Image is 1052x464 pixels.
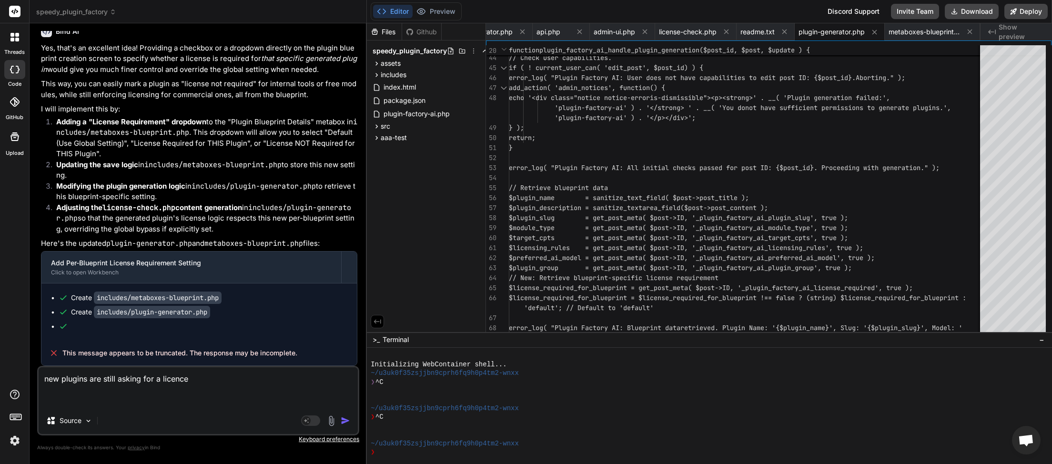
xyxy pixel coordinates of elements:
[684,253,875,262] span: , '_plugin_factory_ai_preferred_ai_model', true );
[684,233,848,242] span: , '_plugin_factory_ai_target_cpts', true );
[486,213,496,223] div: 58
[94,292,222,304] code: includes/metaboxes-blueprint.php
[497,63,510,73] div: Click to collapse the range.
[367,27,402,37] div: Files
[37,435,359,443] p: Keyboard preferences
[41,79,357,100] p: This way, you can easily mark a plugin as "license not required" for internal tools or free modul...
[36,7,116,17] span: speedy_plugin_factory
[684,223,848,232] span: , '_plugin_factory_ai_module_type', true );
[684,163,875,172] span: cks passed for post ID: {$post_id}. Proceeding wit
[326,415,337,426] img: attachment
[509,203,684,212] span: $plugin_description = sanitize_textarea_field(
[669,73,856,82] span: ot have capabilities to edit post ID: {$post_id}.
[371,378,375,386] span: ❯
[375,378,384,386] span: ^C
[383,108,451,120] span: plugin-factory-ai.php
[509,193,684,202] span: $plugin_name = sanitize_text_field( $po
[889,27,960,37] span: metaboxes-blueprint.php
[84,417,92,425] img: Pick Models
[509,233,684,242] span: $target_cpts = get_post_meta( $post->ID
[41,252,341,283] button: Add Per-Blueprint License Requirement SettingClick to open Workbench
[381,59,401,68] span: assets
[509,63,684,72] span: if ( ! current_user_can( 'edit_post', $post_id
[509,83,665,92] span: add_action( 'admin_notices', function() {
[650,93,840,102] span: is-dismissible"><p><strong>' . __( 'Plugin generat
[341,416,350,425] img: icon
[659,27,717,37] span: license-check.php
[381,70,406,80] span: includes
[486,63,496,73] div: 45
[1037,332,1046,347] button: −
[740,27,775,37] span: readme.txt
[509,213,684,222] span: $plugin_slug = get_post_meta( $post->ID
[371,404,519,413] span: ~/u3uk0f35zsjjbn9cprh6fq9h0p4tm2-wnxx
[41,54,357,74] em: that specific generated plugin
[684,213,848,222] span: , '_plugin_factory_ai_plugin_slug', true );
[383,335,409,344] span: Terminal
[71,293,222,303] div: Create
[891,4,939,19] button: Invite Team
[486,253,496,263] div: 62
[486,293,496,303] div: 66
[539,46,703,54] span: plugin_factory_ai_handle_plugin_generation(
[371,369,519,377] span: ~/u3uk0f35zsjjbn9cprh6fq9h0p4tm2-wnxx
[486,73,496,83] div: 46
[684,283,875,292] span: a( $post->ID, '_plugin_factory_ai_license_required
[509,73,669,82] span: error_log( "Plugin Factory AI: User does n
[375,413,384,421] span: ^C
[39,367,358,407] textarea: new plugins are still asking for a licence
[875,293,966,302] span: required_for_blueprint :
[371,448,375,456] span: ❯
[486,273,496,283] div: 64
[383,81,417,93] span: index.html
[486,313,496,323] div: 67
[486,163,496,173] div: 53
[373,5,413,18] button: Editor
[799,27,865,37] span: plugin-generator.php
[8,80,21,88] label: code
[56,160,138,169] strong: Updating the save logic
[486,153,496,163] div: 52
[684,243,863,252] span: , '_plugin_factory_ai_licensing_rules', true );
[4,48,25,56] label: threads
[371,413,375,421] span: ❯
[49,160,357,181] li: in to store this new setting.
[94,306,210,318] code: includes/plugin-generator.php
[373,335,380,344] span: >_
[486,123,496,133] div: 49
[6,149,24,157] label: Upload
[486,173,496,183] div: 54
[509,223,684,232] span: $module_type = get_post_meta( $post->ID
[371,439,519,448] span: ~/u3uk0f35zsjjbn9cprh6fq9h0p4tm2-wnxx
[536,27,560,37] span: api.php
[509,253,684,262] span: $preferred_ai_model = get_post_meta( $post->ID
[594,27,635,37] span: admin-ui.php
[413,5,459,18] button: Preview
[680,323,871,332] span: retrieved. Plugin Name: '{$plugin_name}', Slug: '{
[509,243,684,252] span: $licensing_rules = get_post_meta( $post->ID
[41,238,357,249] p: Here's the updated and files:
[703,46,810,54] span: $post_id, $post, $update ) {
[509,53,612,62] span: // Check user capabilities.
[486,323,496,333] div: 68
[945,4,999,19] button: Download
[932,103,951,112] span: ns.',
[745,103,932,112] span: not have sufficient permissions to generate plugi
[51,269,332,276] div: Click to open Workbench
[402,27,441,37] div: Github
[49,181,357,202] li: in to retrieve this blueprint-specific setting.
[509,323,680,332] span: error_log( "Plugin Factory AI: Blueprint data
[49,202,357,235] li: in so that the generated plugin's license logic respects this new per-blueprint setting, overridi...
[684,263,852,272] span: , '_plugin_factory_ai_plugin_group', true );
[486,53,496,63] div: 44
[106,239,192,248] code: plugin-generator.php
[7,433,23,449] img: settings
[56,27,79,36] h6: Bind AI
[486,83,496,93] div: 47
[509,183,608,192] span: // Retrieve blueprint data
[1012,426,1041,454] div: Open chat
[371,360,506,369] span: Initializing WebContainer shell...
[6,113,23,121] label: GitHub
[871,323,962,332] span: $plugin_slug}', Model: '
[486,243,496,253] div: 61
